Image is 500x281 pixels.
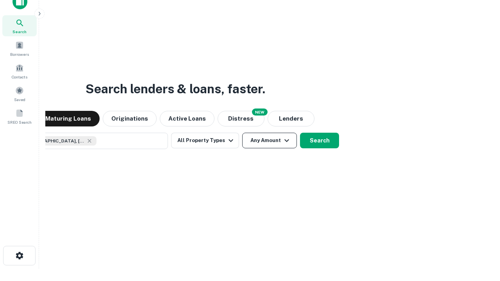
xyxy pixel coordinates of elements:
[252,108,268,116] div: NEW
[2,60,37,82] a: Contacts
[171,133,239,148] button: All Property Types
[300,133,339,148] button: Search
[12,133,168,149] button: [GEOGRAPHIC_DATA], [GEOGRAPHIC_DATA], [GEOGRAPHIC_DATA]
[242,133,297,148] button: Any Amount
[2,15,37,36] a: Search
[26,137,85,144] span: [GEOGRAPHIC_DATA], [GEOGRAPHIC_DATA], [GEOGRAPHIC_DATA]
[86,80,265,98] h3: Search lenders & loans, faster.
[218,111,264,126] button: Search distressed loans with lien and other non-mortgage details.
[37,111,100,126] button: Maturing Loans
[2,38,37,59] a: Borrowers
[461,219,500,256] iframe: Chat Widget
[14,96,25,103] span: Saved
[12,28,27,35] span: Search
[7,119,32,125] span: SREO Search
[10,51,29,57] span: Borrowers
[103,111,157,126] button: Originations
[160,111,214,126] button: Active Loans
[2,106,37,127] a: SREO Search
[12,74,27,80] span: Contacts
[2,83,37,104] a: Saved
[268,111,314,126] button: Lenders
